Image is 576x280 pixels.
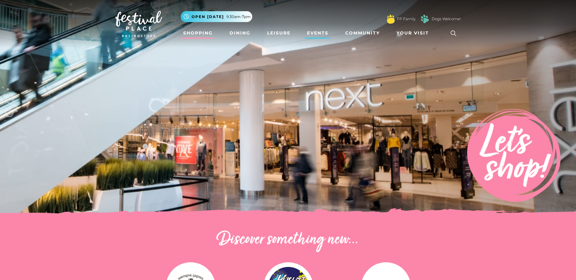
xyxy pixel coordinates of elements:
a: Dogs Welcome! [432,16,461,22]
span: 9.30am-7pm [226,14,251,20]
img: Festival Place Logo [115,11,162,37]
a: Leisure [265,27,293,39]
a: Dining [227,27,253,39]
a: Events [304,27,331,39]
h2: Discover something new... [115,230,461,250]
a: Shopping [181,27,215,39]
a: Your Visit [394,27,434,39]
a: FP Family [397,16,416,22]
button: Open [DATE] 9.30am-7pm [181,11,252,22]
span: Open [DATE] [192,14,224,20]
span: Your Visit [397,30,429,36]
a: Community [343,27,382,39]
